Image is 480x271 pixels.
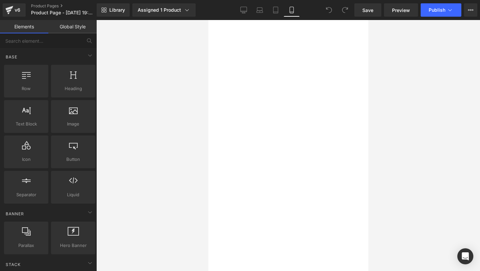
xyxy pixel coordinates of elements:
[13,6,22,14] div: v6
[97,3,130,17] a: New Library
[6,242,46,249] span: Parallax
[429,7,445,13] span: Publish
[53,120,93,127] span: Image
[268,3,284,17] a: Tablet
[384,3,418,17] a: Preview
[464,3,477,17] button: More
[5,211,25,217] span: Banner
[6,156,46,163] span: Icon
[109,7,125,13] span: Library
[5,54,18,60] span: Base
[53,85,93,92] span: Heading
[6,191,46,198] span: Separator
[362,7,373,14] span: Save
[53,242,93,249] span: Hero Banner
[138,7,190,13] div: Assigned 1 Product
[236,3,252,17] a: Desktop
[6,85,46,92] span: Row
[421,3,461,17] button: Publish
[252,3,268,17] a: Laptop
[48,20,97,33] a: Global Style
[53,191,93,198] span: Liquid
[392,7,410,14] span: Preview
[53,156,93,163] span: Button
[322,3,336,17] button: Undo
[284,3,300,17] a: Mobile
[6,120,46,127] span: Text Block
[5,261,21,268] span: Stack
[3,3,26,17] a: v6
[31,10,95,15] span: Product Page - [DATE] 19:07:10
[31,3,108,9] a: Product Pages
[338,3,352,17] button: Redo
[457,248,473,264] div: Open Intercom Messenger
